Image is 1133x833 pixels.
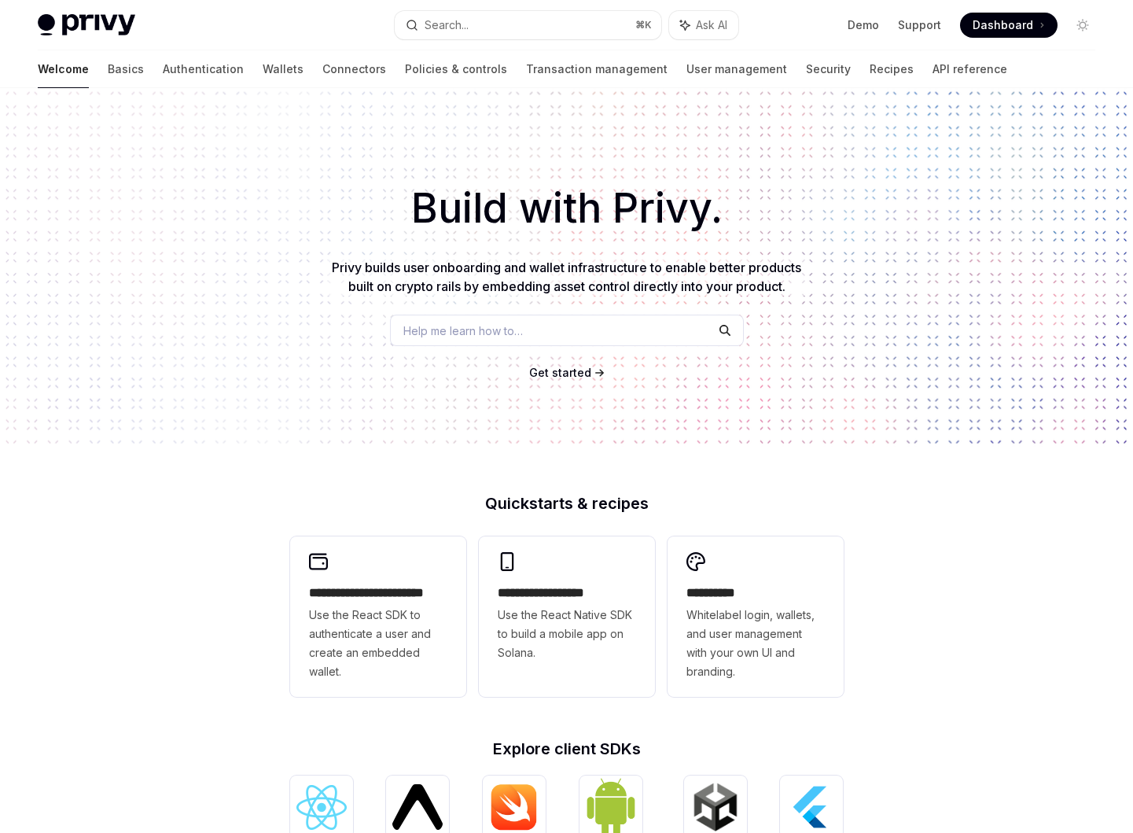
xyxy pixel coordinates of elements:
[392,784,443,829] img: React Native
[296,785,347,830] img: React
[322,50,386,88] a: Connectors
[806,50,851,88] a: Security
[425,16,469,35] div: Search...
[38,50,89,88] a: Welcome
[395,11,662,39] button: Search...⌘K
[686,50,787,88] a: User management
[848,17,879,33] a: Demo
[38,14,135,36] img: light logo
[25,178,1108,239] h1: Build with Privy.
[332,260,801,294] span: Privy builds user onboarding and wallet infrastructure to enable better products built on crypto ...
[529,366,591,379] span: Get started
[405,50,507,88] a: Policies & controls
[635,19,652,31] span: ⌘ K
[529,365,591,381] a: Get started
[1070,13,1095,38] button: Toggle dark mode
[309,606,447,681] span: Use the React SDK to authenticate a user and create an embedded wallet.
[290,741,844,757] h2: Explore client SDKs
[403,323,523,339] span: Help me learn how to…
[290,496,844,511] h2: Quickstarts & recipes
[870,50,914,88] a: Recipes
[163,50,244,88] a: Authentication
[526,50,668,88] a: Transaction management
[479,536,655,697] a: **** **** **** ***Use the React Native SDK to build a mobile app on Solana.
[686,606,825,681] span: Whitelabel login, wallets, and user management with your own UI and branding.
[696,17,727,33] span: Ask AI
[498,606,636,662] span: Use the React Native SDK to build a mobile app on Solana.
[669,11,738,39] button: Ask AI
[263,50,303,88] a: Wallets
[973,17,1033,33] span: Dashboard
[108,50,144,88] a: Basics
[489,783,539,831] img: iOS (Swift)
[933,50,1007,88] a: API reference
[898,17,941,33] a: Support
[668,536,844,697] a: **** *****Whitelabel login, wallets, and user management with your own UI and branding.
[960,13,1058,38] a: Dashboard
[786,782,837,832] img: Flutter
[690,782,741,832] img: Unity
